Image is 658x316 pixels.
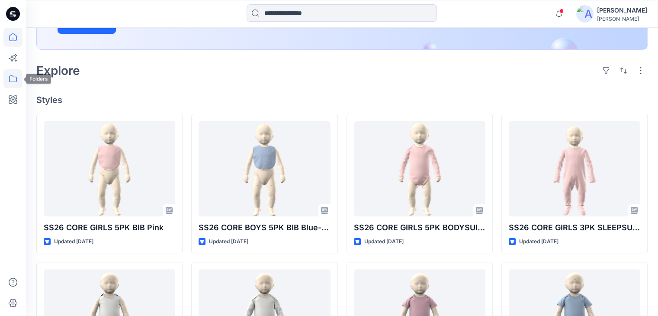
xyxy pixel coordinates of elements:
[44,121,175,216] a: SS26 CORE GIRLS 5PK BIB Pink
[354,121,485,216] a: SS26 CORE GIRLS 5PK BODYSUIT PINK
[199,222,330,234] p: SS26 CORE BOYS 5PK BIB Blue-CE
[354,222,485,234] p: SS26 CORE GIRLS 5PK BODYSUIT PINK
[364,237,404,246] p: Updated [DATE]
[576,5,594,23] img: avatar
[54,237,93,246] p: Updated [DATE]
[509,121,640,216] a: SS26 CORE GIRLS 3PK SLEEPSUIT GIRLS
[509,222,640,234] p: SS26 CORE GIRLS 3PK SLEEPSUIT GIRLS
[36,95,648,105] h4: Styles
[597,16,647,22] div: [PERSON_NAME]
[597,5,647,16] div: [PERSON_NAME]
[519,237,558,246] p: Updated [DATE]
[44,222,175,234] p: SS26 CORE GIRLS 5PK BIB Pink
[199,121,330,216] a: SS26 CORE BOYS 5PK BIB Blue-CE
[36,64,80,77] h2: Explore
[209,237,248,246] p: Updated [DATE]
